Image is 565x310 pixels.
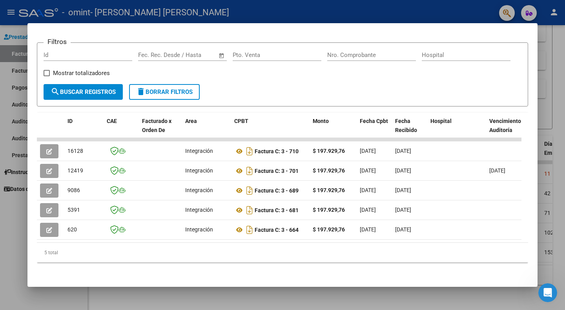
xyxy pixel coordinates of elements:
[395,167,411,174] span: [DATE]
[313,226,345,233] strong: $ 197.929,76
[313,207,345,213] strong: $ 197.929,76
[51,87,60,96] mat-icon: search
[234,118,248,124] span: CPBT
[67,187,80,193] span: 9086
[395,118,417,133] span: Fecha Recibido
[395,148,411,154] span: [DATE]
[244,184,255,197] i: Descargar documento
[360,118,388,124] span: Fecha Cpbt
[67,207,80,213] span: 5391
[67,148,83,154] span: 16128
[67,167,83,174] span: 12419
[255,187,299,194] strong: Factura C: 3 - 689
[395,207,411,213] span: [DATE]
[357,113,392,147] datatable-header-cell: Fecha Cpbt
[185,226,213,233] span: Integración
[142,118,171,133] span: Facturado x Orden De
[255,148,299,154] strong: Factura C: 3 - 710
[313,187,345,193] strong: $ 197.929,76
[244,224,255,236] i: Descargar documento
[44,37,71,47] h3: Filtros
[313,167,345,174] strong: $ 197.929,76
[360,148,376,154] span: [DATE]
[244,165,255,177] i: Descargar documento
[310,113,357,147] datatable-header-cell: Monto
[313,148,345,154] strong: $ 197.929,76
[136,87,146,96] mat-icon: delete
[313,118,329,124] span: Monto
[138,51,164,59] input: Start date
[217,51,226,60] button: Open calendar
[244,145,255,158] i: Descargar documento
[360,226,376,233] span: [DATE]
[185,167,213,174] span: Integración
[182,113,231,147] datatable-header-cell: Area
[489,167,505,174] span: [DATE]
[255,207,299,213] strong: Factura C: 3 - 681
[53,68,110,78] span: Mostrar totalizadores
[486,113,521,147] datatable-header-cell: Vencimiento Auditoría
[136,88,193,95] span: Borrar Filtros
[64,113,104,147] datatable-header-cell: ID
[37,243,528,262] div: 5 total
[107,118,117,124] span: CAE
[255,168,299,174] strong: Factura C: 3 - 701
[395,226,411,233] span: [DATE]
[129,84,200,100] button: Borrar Filtros
[395,187,411,193] span: [DATE]
[427,113,486,147] datatable-header-cell: Hospital
[139,113,182,147] datatable-header-cell: Facturado x Orden De
[185,207,213,213] span: Integración
[360,167,376,174] span: [DATE]
[171,51,209,59] input: End date
[360,207,376,213] span: [DATE]
[67,118,73,124] span: ID
[44,84,123,100] button: Buscar Registros
[255,227,299,233] strong: Factura C: 3 - 664
[489,118,521,133] span: Vencimiento Auditoría
[51,88,116,95] span: Buscar Registros
[360,187,376,193] span: [DATE]
[185,187,213,193] span: Integración
[392,113,427,147] datatable-header-cell: Fecha Recibido
[104,113,139,147] datatable-header-cell: CAE
[430,118,452,124] span: Hospital
[185,118,197,124] span: Area
[185,148,213,154] span: Integración
[538,283,557,302] iframe: Intercom live chat
[67,226,77,233] span: 620
[231,113,310,147] datatable-header-cell: CPBT
[244,204,255,216] i: Descargar documento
